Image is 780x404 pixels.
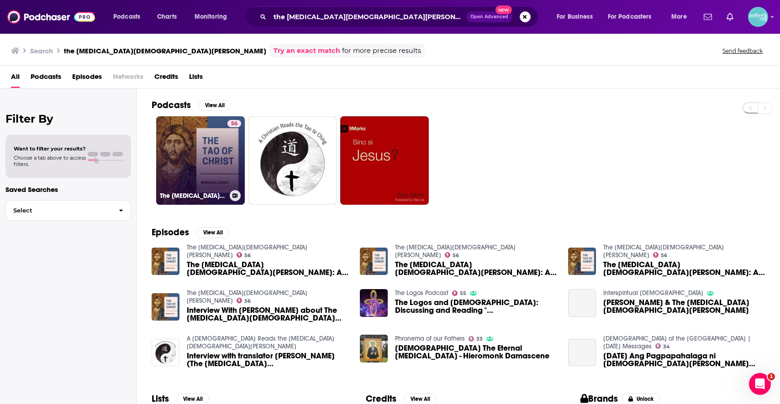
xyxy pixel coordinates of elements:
button: open menu [602,10,665,24]
a: A Christian Reads the Tao te Ching [187,335,334,350]
span: [PERSON_NAME] & The [MEDICAL_DATA][DEMOGRAPHIC_DATA][PERSON_NAME] [603,299,765,314]
img: Interview with translator Marshall Davis (The Tao of Christ) [152,339,179,367]
a: Interview With Corey Farr about The Tao of Christ: A Christian Version of the Tao Te Ching [187,306,349,322]
span: Select [6,207,111,213]
a: Christian Bible Church of the Philippines | Sunday Messages [603,335,751,350]
a: All [11,69,20,88]
img: The Tao of Christ: A Christian Version of the Tao Te Ching - Part 1 [152,248,179,275]
a: Marshall Davis & The Tao of Christ [568,289,596,317]
span: Monitoring [195,10,227,23]
span: The [MEDICAL_DATA][DEMOGRAPHIC_DATA][PERSON_NAME]: A [DEMOGRAPHIC_DATA] Version of the [MEDICAL_D... [395,261,557,276]
span: The Logos and [DEMOGRAPHIC_DATA]: Discussing and Reading "[DEMOGRAPHIC_DATA] the Eternal [DEMOGRA... [395,299,557,314]
img: User Profile [748,7,768,27]
a: 03-23-2025 Ang Pagpapahalaga ni Christ sa Tao [568,339,596,367]
span: Open Advanced [470,15,508,19]
span: New [495,5,512,14]
a: 56 [237,298,251,303]
span: 33 [476,337,483,341]
a: Phronema of our Fathers [395,335,465,342]
h2: Filter By [5,112,131,125]
a: Credits [154,69,178,88]
span: 56 [244,254,251,258]
a: EpisodesView All [152,227,229,238]
span: 56 [453,254,459,258]
span: 56 [661,254,667,258]
span: Networks [113,69,143,88]
a: 56The [MEDICAL_DATA][DEMOGRAPHIC_DATA][PERSON_NAME] [156,116,245,205]
a: 33 [469,336,483,342]
a: 55 [452,290,467,296]
span: 34 [663,345,670,349]
img: Christ The Eternal Tao - Hieromonk Damascene [360,335,388,363]
span: For Podcasters [608,10,652,23]
a: The Tao of Christ [603,243,724,259]
a: The Tao of Christ [395,243,516,259]
a: The Tao of Christ: A Christian Version of the Tao Te Ching - Part 3 [395,261,557,276]
a: 56 [227,120,241,127]
span: Podcasts [113,10,140,23]
a: Podcasts [31,69,61,88]
img: Podchaser - Follow, Share and Rate Podcasts [7,8,95,26]
button: View All [198,100,231,111]
a: PodcastsView All [152,99,231,111]
a: Lists [189,69,203,88]
a: Interview with translator Marshall Davis (The Tao of Christ) [187,352,349,368]
a: The Logos Podcast [395,289,448,297]
span: More [671,10,687,23]
a: The Tao of Christ: A Christian Version of the Tao Te Ching - Part 2 [603,261,765,276]
span: [DATE] Ang Pagpapahalaga ni [DEMOGRAPHIC_DATA][PERSON_NAME] [DEMOGRAPHIC_DATA] [603,352,765,368]
h2: Episodes [152,227,189,238]
a: 34 [655,343,670,349]
span: Interview with translator [PERSON_NAME] (The [MEDICAL_DATA][DEMOGRAPHIC_DATA][PERSON_NAME]) [187,352,349,368]
span: Interview With [PERSON_NAME] about The [MEDICAL_DATA][DEMOGRAPHIC_DATA][PERSON_NAME]: A [DEMOGRAP... [187,306,349,322]
img: The Logos and Tao: Discussing and Reading "Christ the Eternal Tao" [360,289,388,317]
button: Select [5,200,131,221]
h3: the [MEDICAL_DATA][DEMOGRAPHIC_DATA][PERSON_NAME] [64,47,266,55]
span: 55 [460,291,466,295]
a: 56 [445,252,459,258]
span: 56 [244,299,251,303]
span: Charts [157,10,177,23]
p: Saved Searches [5,185,131,194]
div: Search podcasts, credits, & more... [253,6,547,27]
span: For Business [557,10,593,23]
span: Episodes [72,69,102,88]
button: open menu [550,10,604,24]
input: Search podcasts, credits, & more... [270,10,466,24]
span: The [MEDICAL_DATA][DEMOGRAPHIC_DATA][PERSON_NAME]: A [DEMOGRAPHIC_DATA] Version of the [MEDICAL_D... [603,261,765,276]
button: open menu [665,10,698,24]
button: Show profile menu [748,7,768,27]
a: The Tao of Christ [187,289,307,305]
img: The Tao of Christ: A Christian Version of the Tao Te Ching - Part 3 [360,248,388,275]
h3: Search [30,47,53,55]
a: 56 [237,252,251,258]
a: The Tao of Christ [187,243,307,259]
h3: The [MEDICAL_DATA][DEMOGRAPHIC_DATA][PERSON_NAME] [160,192,226,200]
button: View All [196,227,229,238]
img: Interview With Corey Farr about The Tao of Christ: A Christian Version of the Tao Te Ching [152,293,179,321]
button: open menu [107,10,152,24]
span: 1 [768,373,775,380]
a: Marshall Davis & The Tao of Christ [603,299,765,314]
a: Show notifications dropdown [700,9,716,25]
button: Send feedback [720,47,765,55]
button: Open AdvancedNew [466,11,512,22]
span: for more precise results [342,46,421,56]
a: 56 [653,252,668,258]
a: The Tao of Christ: A Christian Version of the Tao Te Ching - Part 1 [187,261,349,276]
a: 03-23-2025 Ang Pagpapahalaga ni Christ sa Tao [603,352,765,368]
a: Interspiritual Christian [603,289,703,297]
a: Charts [151,10,182,24]
img: The Tao of Christ: A Christian Version of the Tao Te Ching - Part 2 [568,248,596,275]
